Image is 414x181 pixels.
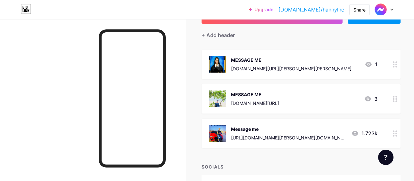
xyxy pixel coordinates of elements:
div: Message me [231,126,346,132]
a: [DOMAIN_NAME]/hannylne [278,6,344,13]
div: [URL][DOMAIN_NAME][PERSON_NAME][DOMAIN_NAME][PERSON_NAME] [231,134,346,141]
div: + Add header [202,31,235,39]
div: 1.723k [351,130,377,137]
div: SOCIALS [202,163,401,170]
div: 1 [365,60,377,68]
img: MESSAGE ME [209,56,226,73]
div: 3 [364,95,377,103]
div: MESSAGE ME [231,57,352,63]
img: Hannyln estrera [375,4,387,16]
div: MESSAGE ME [231,91,279,98]
div: [DOMAIN_NAME][URL] [231,100,279,106]
a: Upgrade [249,7,273,12]
img: MESSAGE ME [209,90,226,107]
div: [DOMAIN_NAME][URL][PERSON_NAME][PERSON_NAME] [231,65,352,72]
img: Message me [209,125,226,142]
div: Share [353,6,366,13]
